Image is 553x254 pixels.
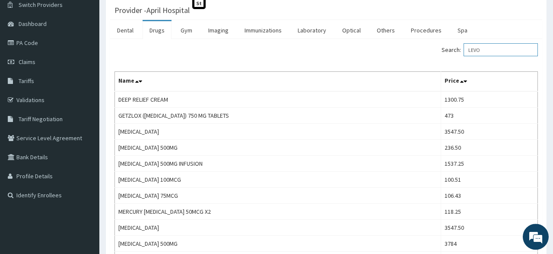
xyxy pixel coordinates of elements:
td: GETZLOX ([MEDICAL_DATA]) 750 MG TABLETS [115,108,441,124]
td: DEEP RELIEF CREAM [115,91,441,108]
td: 1537.25 [441,156,537,172]
span: Claims [19,58,35,66]
a: Procedures [404,21,448,39]
a: Laboratory [291,21,333,39]
textarea: Type your message and hit 'Enter' [4,165,165,196]
a: Spa [451,21,474,39]
a: Immunizations [238,21,289,39]
span: Tariff Negotiation [19,115,63,123]
td: 100.51 [441,172,537,188]
td: [MEDICAL_DATA] [115,220,441,236]
span: Switch Providers [19,1,63,9]
td: 473 [441,108,537,124]
td: 236.50 [441,140,537,156]
div: Minimize live chat window [142,4,162,25]
h3: Provider - April Hospital [114,6,190,14]
td: 3547.50 [441,124,537,140]
td: MERCURY [MEDICAL_DATA] 50MCG X2 [115,204,441,220]
td: 1300.75 [441,91,537,108]
input: Search: [464,43,538,56]
td: [MEDICAL_DATA] 75MCG [115,188,441,204]
td: [MEDICAL_DATA] [115,124,441,140]
a: Optical [335,21,368,39]
img: d_794563401_company_1708531726252_794563401 [16,43,35,65]
a: Imaging [201,21,235,39]
a: Gym [174,21,199,39]
th: Name [115,72,441,92]
a: Drugs [143,21,172,39]
span: Dashboard [19,20,47,28]
td: 3784 [441,236,537,252]
th: Price [441,72,537,92]
span: Tariffs [19,77,34,85]
td: 118.25 [441,204,537,220]
td: [MEDICAL_DATA] 500MG INFUSION [115,156,441,172]
div: Chat with us now [45,48,145,60]
td: 3547.50 [441,220,537,236]
td: [MEDICAL_DATA] 500MG [115,140,441,156]
a: Dental [110,21,140,39]
td: [MEDICAL_DATA] 100MCG [115,172,441,188]
td: 106.43 [441,188,537,204]
label: Search: [442,43,538,56]
td: [MEDICAL_DATA] 500MG [115,236,441,252]
a: Others [370,21,402,39]
span: We're online! [50,74,119,161]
